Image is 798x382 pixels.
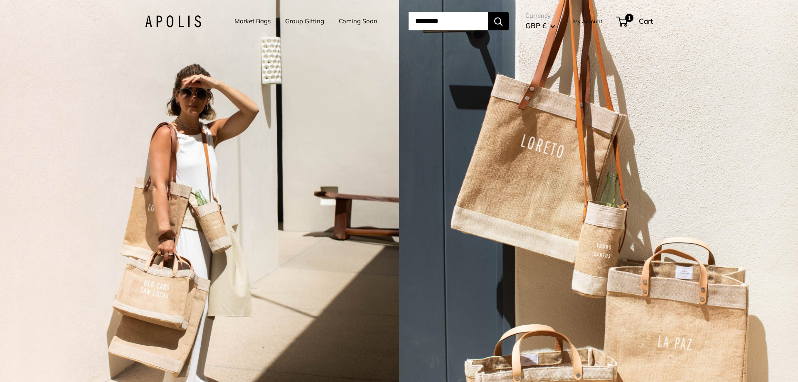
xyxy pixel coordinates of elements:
[409,12,488,30] input: Search...
[525,10,555,22] span: Currency
[625,14,633,22] span: 1
[525,21,547,30] span: GBP £
[285,15,324,27] a: Group Gifting
[617,15,653,28] a: 1 Cart
[573,16,603,26] a: My Account
[488,12,509,30] button: Search
[639,17,653,25] span: Cart
[339,15,377,27] a: Coming Soon
[145,15,201,27] img: Apolis
[525,19,555,32] button: GBP £
[234,15,271,27] a: Market Bags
